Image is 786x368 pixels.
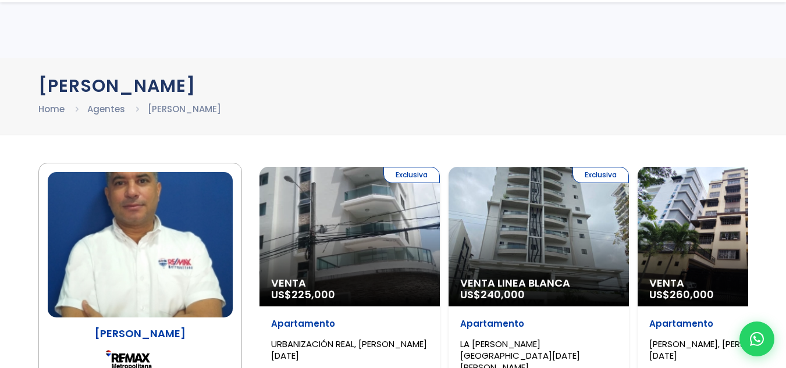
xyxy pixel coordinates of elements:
span: 240,000 [481,287,525,302]
span: US$ [649,287,714,302]
span: Venta Linea Blanca [460,277,617,289]
span: 260,000 [670,287,714,302]
a: Home [38,103,65,115]
p: Apartamento [460,318,617,330]
span: 225,000 [291,287,335,302]
span: US$ [271,287,335,302]
img: Miguel Fernandez [48,172,233,317]
a: Agentes [87,103,125,115]
h1: [PERSON_NAME] [38,76,748,96]
span: Exclusiva [572,167,629,183]
span: US$ [460,287,525,302]
p: Apartamento [271,318,428,330]
span: Venta [271,277,428,289]
span: Exclusiva [383,167,440,183]
p: [PERSON_NAME] [48,326,233,341]
li: [PERSON_NAME] [148,102,221,116]
span: URBANIZACIÓN REAL, [PERSON_NAME][DATE] [271,338,427,362]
